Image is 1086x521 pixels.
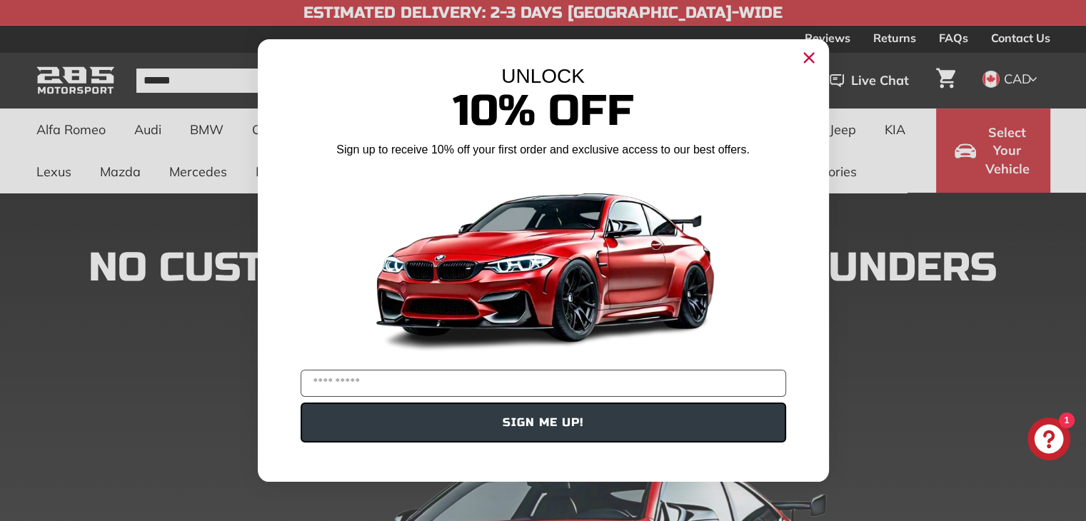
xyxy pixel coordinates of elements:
span: 10% Off [453,85,634,137]
span: Sign up to receive 10% off your first order and exclusive access to our best offers. [336,143,749,156]
inbox-online-store-chat: Shopify online store chat [1023,418,1075,464]
input: YOUR EMAIL [301,370,786,397]
img: Banner showing BMW 4 Series Body kit [365,163,722,364]
span: UNLOCK [501,65,585,87]
button: SIGN ME UP! [301,403,786,442]
button: Close dialog [798,46,820,69]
